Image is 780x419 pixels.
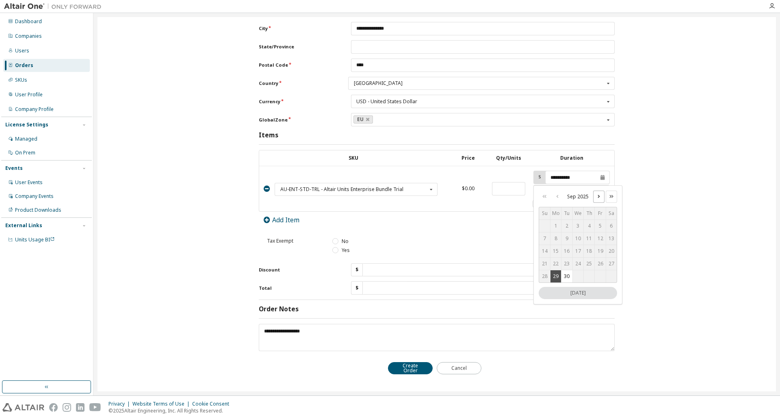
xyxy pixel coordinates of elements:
[132,401,192,407] div: Website Terms of Use
[108,401,132,407] div: Privacy
[363,281,615,295] input: Total
[259,305,299,313] h3: Order Notes
[448,166,488,211] td: $0.00
[388,362,433,374] button: Create Order
[437,362,481,374] button: Cancel
[353,115,373,124] a: EU
[280,187,427,192] div: AU-ENT-STD-TRL - Altair Units Enterprise Bundle Trial
[89,403,101,412] img: youtube.svg
[15,150,35,156] div: On Prem
[351,22,615,35] input: City
[267,237,293,244] span: Tax Exempt
[351,263,363,277] div: $
[15,91,43,98] div: User Profile
[488,150,529,166] th: Qty/Units
[15,236,55,243] span: Units Usage BI
[259,117,338,123] label: GlobalZone
[15,48,29,54] div: Users
[259,62,338,68] label: Postal Code
[354,81,604,86] div: [GEOGRAPHIC_DATA]
[15,33,42,39] div: Companies
[15,18,42,25] div: Dashboard
[15,207,61,213] div: Product Downloads
[351,40,615,54] input: State/Province
[192,401,234,407] div: Cookie Consent
[5,165,23,172] div: Events
[15,106,54,113] div: Company Profile
[76,403,84,412] img: linkedin.svg
[550,270,561,282] button: Mon Sep 29 2025
[351,59,615,72] input: Postal Code
[5,222,42,229] div: External Links
[15,193,54,200] div: Company Events
[5,122,48,128] div: License Settings
[565,193,591,200] span: September 2025
[15,136,37,142] div: Managed
[259,285,338,291] label: Total
[259,25,338,32] label: City
[259,267,338,273] label: Discount
[606,191,617,203] button: Next year
[259,98,338,105] label: Currency
[348,77,615,90] div: Country
[533,200,610,207] label: Override Dates
[259,131,278,139] h3: Items
[263,215,299,224] a: Add Item
[363,263,615,277] input: Discount
[259,43,338,50] label: State/Province
[356,99,417,104] div: USD - United States Dollar
[63,403,71,412] img: instagram.svg
[259,150,448,166] th: SKU
[351,113,615,126] div: GlobalZone
[2,403,44,412] img: altair_logo.svg
[593,191,604,203] button: Next month
[539,287,617,299] button: Mon Sep 29 2025, Today
[15,62,33,69] div: Orders
[108,407,234,414] p: © 2025 Altair Engineering, Inc. All Rights Reserved.
[15,77,27,83] div: SKUs
[534,174,543,180] label: S
[561,270,572,282] button: Tue Sep 30 2025
[15,179,43,186] div: User Events
[351,281,363,295] div: $
[332,247,349,254] label: Yes
[259,80,334,87] label: Country
[448,150,488,166] th: Price
[351,95,615,108] div: Currency
[332,238,348,245] label: No
[49,403,58,412] img: facebook.svg
[4,2,106,11] img: Altair One
[529,150,614,166] th: Duration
